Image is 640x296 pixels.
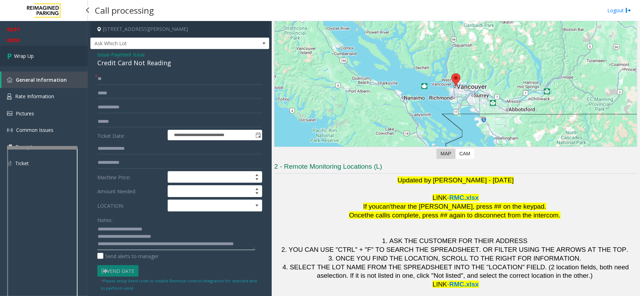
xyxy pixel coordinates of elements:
[447,194,449,201] span: -
[14,52,34,60] span: Wrap Up
[450,194,479,201] span: RMC.xlsx
[455,149,474,159] label: CAM
[252,171,262,177] span: Increase value
[252,191,262,197] span: Decrease value
[91,38,233,49] span: Ask Which Lot
[96,171,166,183] label: Machine Price:
[447,281,449,288] span: -
[252,186,262,191] span: Increase value
[97,253,159,260] label: Send alerts to manager
[7,127,13,133] img: 'icon'
[607,7,631,14] a: Logout
[347,272,593,279] span: . If it is not listed in one, click "Not listed", and select the correct location in the other.)
[1,72,88,88] a: General Information
[365,211,386,219] span: the call
[321,272,347,279] span: selection
[97,265,138,277] button: Vend Gate
[379,203,393,210] span: can't
[382,237,528,244] span: 1. ASK THE CUSTOMER FOR THEIR ADDRESS
[15,143,32,150] span: Receipt
[252,177,262,183] span: Decrease value
[90,21,269,38] h4: [STREET_ADDRESS][PERSON_NAME]
[397,176,514,184] span: Updated by [PERSON_NAME] - [DATE]
[450,281,479,288] span: RMC.xlsx
[15,93,54,100] span: Rate Information
[433,194,447,201] span: LINK
[7,77,12,82] img: 'icon'
[282,246,628,253] span: 2. YOU CAN USE "CTRL" + "F" TO SEARCH THE SPREADSHEET. OR FILTER USING THE ARROWS AT THE TOP.
[7,111,12,116] img: 'icon'
[96,130,166,140] label: Ticket Date:
[386,211,561,219] span: is complete, press ## again to disconnect from the intercom.
[97,51,109,58] span: Issue
[97,58,262,68] div: Credit Card Not Reading
[97,214,112,224] label: Notes:
[254,130,262,140] span: Toggle popup
[328,255,581,262] span: 3. ONCE YOU FIND THE LOCATION, SCROLL TO THE RIGHT FOR INFORMATION.
[7,93,12,100] img: 'icon'
[16,76,67,83] span: General Information
[109,51,145,58] span: -
[96,185,166,197] label: Amount Needed:
[111,51,145,58] span: Payment Issue
[91,2,157,19] h3: Call processing
[7,144,12,149] img: 'icon'
[349,211,365,219] span: Once
[626,7,631,14] img: logout
[16,110,34,117] span: Pictures
[433,281,447,288] span: LINK
[450,282,479,288] a: RMC.xlsx
[283,263,631,280] span: 4. SELECT THE LOT NAME FROM THE SPREADSHEET INTO THE "LOCATION" FIELD. (2 location fields, both n...
[96,200,166,211] label: LOCATION:
[16,127,53,133] span: Common Issues
[274,162,637,174] h3: 2 - Remote Monitoring Locations (L)
[450,195,479,201] a: RMC.xlsx
[393,203,547,210] span: hear the [PERSON_NAME], press ## on the keypad.
[101,278,257,291] small: Please setup Vend code or enable Revenue control integration for selected lane to perform vend
[363,203,380,210] span: If you
[437,149,455,159] label: Map
[451,73,460,86] div: 601 West Cordova Street, Vancouver, BC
